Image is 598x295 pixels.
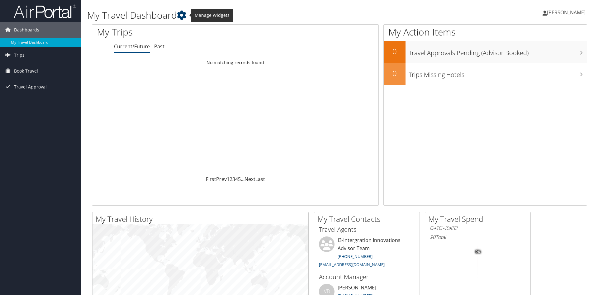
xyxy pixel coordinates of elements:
li: I3-Intergration Innovations Advisor Team [316,236,418,270]
a: First [206,176,216,183]
h3: Travel Approvals Pending (Advisor Booked) [409,45,587,57]
span: Travel Approval [14,79,47,95]
a: 0Trips Missing Hotels [384,63,587,85]
h1: My Travel Dashboard [87,9,424,22]
a: 3 [232,176,235,183]
h2: My Travel Contacts [317,214,420,224]
td: No matching records found [92,57,378,68]
a: 1 [227,176,230,183]
a: 2 [230,176,232,183]
a: [EMAIL_ADDRESS][DOMAIN_NAME] [319,262,385,267]
a: 0Travel Approvals Pending (Advisor Booked) [384,41,587,63]
span: … [241,176,244,183]
h2: 0 [384,46,406,57]
img: airportal-logo.png [14,4,76,19]
a: Current/Future [114,43,150,50]
h6: [DATE] - [DATE] [430,225,526,231]
span: Trips [14,47,25,63]
h1: My Trips [97,26,254,39]
h2: 0 [384,68,406,79]
a: 5 [238,176,241,183]
h6: Total [430,234,526,240]
span: Dashboards [14,22,39,38]
tspan: 0% [476,250,481,254]
h2: My Travel Spend [428,214,530,224]
a: 4 [235,176,238,183]
span: Book Travel [14,63,38,79]
a: Next [244,176,255,183]
span: $0 [430,234,435,240]
h3: Account Manager [319,273,415,281]
a: Prev [216,176,227,183]
h3: Trips Missing Hotels [409,67,587,79]
h1: My Action Items [384,26,587,39]
span: [PERSON_NAME] [547,9,586,16]
span: Manage Widgets [191,9,233,22]
h3: Travel Agents [319,225,415,234]
a: Past [154,43,164,50]
a: [PERSON_NAME] [543,3,592,22]
a: [PHONE_NUMBER] [338,254,373,259]
h2: My Travel History [96,214,308,224]
a: Last [255,176,265,183]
